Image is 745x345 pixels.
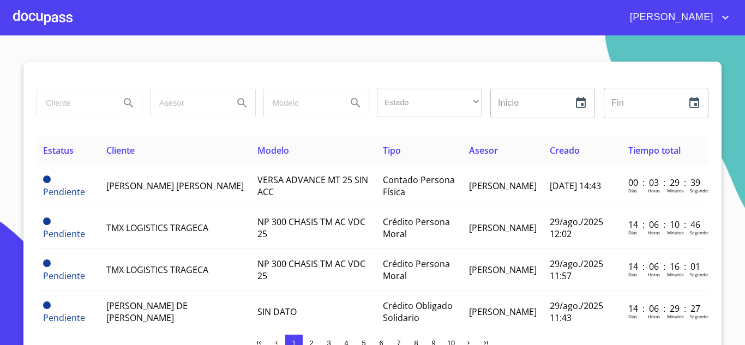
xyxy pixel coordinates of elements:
[648,313,660,319] p: Horas
[257,258,365,282] span: NP 300 CHASIS TM AC VDC 25
[43,312,85,324] span: Pendiente
[106,180,244,192] span: [PERSON_NAME] [PERSON_NAME]
[628,302,702,314] p: 14 : 06 : 29 : 27
[667,313,684,319] p: Minutos
[622,9,719,26] span: [PERSON_NAME]
[43,175,51,183] span: Pendiente
[469,144,498,156] span: Asesor
[106,144,135,156] span: Cliente
[106,222,208,234] span: TMX LOGISTICS TRAGECA
[628,187,637,193] p: Dias
[667,187,684,193] p: Minutos
[628,219,702,231] p: 14 : 06 : 10 : 46
[229,90,255,116] button: Search
[257,306,297,318] span: SIN DATO
[257,216,365,240] span: NP 300 CHASIS TM AC VDC 25
[550,300,603,324] span: 29/ago./2025 11:43
[550,258,603,282] span: 29/ago./2025 11:57
[383,144,401,156] span: Tipo
[628,271,637,277] p: Dias
[628,261,702,273] p: 14 : 06 : 16 : 01
[628,229,637,235] p: Dias
[690,187,710,193] p: Segundos
[628,177,702,189] p: 00 : 03 : 29 : 39
[377,88,482,117] div: ​
[648,271,660,277] p: Horas
[151,88,225,118] input: search
[43,301,51,309] span: Pendiente
[343,90,369,116] button: Search
[43,186,85,198] span: Pendiente
[667,271,684,277] p: Minutos
[690,313,710,319] p: Segundos
[257,144,289,156] span: Modelo
[264,88,338,118] input: search
[383,258,450,282] span: Crédito Persona Moral
[628,313,637,319] p: Dias
[550,144,580,156] span: Creado
[469,222,537,234] span: [PERSON_NAME]
[550,180,601,192] span: [DATE] 14:43
[469,180,537,192] span: [PERSON_NAME]
[550,216,603,240] span: 29/ago./2025 12:02
[469,264,537,276] span: [PERSON_NAME]
[106,264,208,276] span: TMX LOGISTICS TRAGECA
[648,187,660,193] p: Horas
[648,229,660,235] p: Horas
[667,229,684,235] p: Minutos
[383,300,453,324] span: Crédito Obligado Solidario
[43,217,51,225] span: Pendiente
[469,306,537,318] span: [PERSON_NAME]
[690,271,710,277] p: Segundos
[628,144,681,156] span: Tiempo total
[37,88,111,118] input: search
[257,174,368,198] span: VERSA ADVANCE MT 25 SIN ACC
[690,229,710,235] p: Segundos
[383,216,450,240] span: Crédito Persona Moral
[43,228,85,240] span: Pendiente
[43,144,74,156] span: Estatus
[622,9,732,26] button: account of current user
[106,300,188,324] span: [PERSON_NAME] DE [PERSON_NAME]
[116,90,142,116] button: Search
[43,259,51,267] span: Pendiente
[43,270,85,282] span: Pendiente
[383,174,455,198] span: Contado Persona Física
